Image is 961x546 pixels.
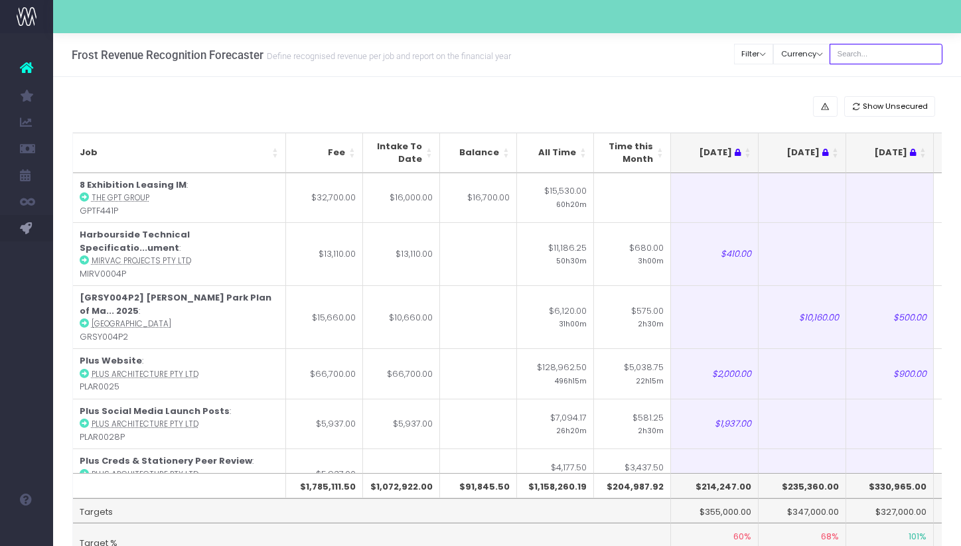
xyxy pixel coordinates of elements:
td: $10,160.00 [759,285,846,348]
th: Jul 25 : activate to sort column ascending [846,133,934,173]
button: Show Unsecured [844,96,936,117]
td: Targets [73,498,671,523]
abbr: Greater Sydney Parklands [92,318,171,329]
td: $15,530.00 [517,173,594,223]
th: Job: activate to sort column ascending [73,133,286,173]
strong: Harbourside Technical Specificatio...ument [80,228,190,254]
small: Define recognised revenue per job and report on the financial year [263,48,511,62]
span: 68% [821,530,839,543]
td: $66,700.00 [363,348,440,399]
small: 22h15m [636,374,664,386]
td: $3,437.50 [594,448,671,499]
td: : GRSY004P2 [73,285,286,348]
small: 496h15m [555,374,587,386]
td: $5,937.00 [363,399,440,449]
td: $5,937.00 [286,448,363,499]
th: Intake To Date: activate to sort column ascending [363,133,440,173]
td: $6,120.00 [517,285,594,348]
small: 2h30m [638,424,664,436]
th: $204,987.92 [594,473,671,498]
td: : GPTF441P [73,173,286,223]
small: 60h20m [556,198,587,210]
abbr: Plus Architecture Pty Ltd [92,469,198,480]
td: $16,700.00 [440,173,517,223]
td: $5,038.75 [594,348,671,399]
th: Fee: activate to sort column ascending [286,133,363,173]
span: 101% [909,530,926,543]
th: Jun 25 : activate to sort column ascending [759,133,846,173]
th: $214,247.00 [671,473,759,498]
th: Balance: activate to sort column ascending [440,133,517,173]
td: $575.00 [594,285,671,348]
small: 31h00m [559,317,587,329]
td: $1,937.00 [671,399,759,449]
h3: Frost Revenue Recognition Forecaster [72,48,511,62]
td: $11,186.25 [517,222,594,285]
img: images/default_profile_image.png [17,519,37,539]
td: $355,000.00 [671,498,759,523]
td: $2,000.00 [671,348,759,399]
td: $16,000.00 [363,173,440,223]
small: 50h30m [556,254,587,266]
abbr: Mirvac Projects Pty Ltd [92,255,191,266]
strong: [GRSY004P2] [PERSON_NAME] Park Plan of Ma... 2025 [80,291,271,317]
td: $13,110.00 [286,222,363,285]
td: : MIRV0004P [73,222,286,285]
th: May 25 : activate to sort column ascending [671,133,759,173]
td: $410.00 [671,222,759,285]
th: $1,072,922.00 [363,473,440,498]
th: $1,158,260.19 [517,473,594,498]
td: $66,700.00 [286,348,363,399]
td: $13,110.00 [363,222,440,285]
td: $581.25 [594,399,671,449]
strong: Plus Creds & Stationery Peer Review [80,454,252,467]
small: 3h00m [638,254,664,266]
small: 26h20m [556,424,587,436]
td: $32,700.00 [286,173,363,223]
td: $10,660.00 [363,285,440,348]
span: 60% [733,530,751,543]
th: All Time: activate to sort column ascending [517,133,594,173]
td: $900.00 [846,348,934,399]
td: $327,000.00 [846,498,934,523]
td: $5,937.00 [286,399,363,449]
abbr: The GPT Group [92,192,149,203]
strong: 8 Exhibition Leasing IM [80,178,186,191]
strong: Plus Social Media Launch Posts [80,405,230,417]
span: Show Unsecured [863,101,928,112]
td: $347,000.00 [759,498,846,523]
small: 2h30m [638,317,664,329]
td: $680.00 [594,222,671,285]
th: $330,965.00 [846,473,934,498]
input: Search... [830,44,942,64]
td: : PLAR0025 [73,348,286,399]
abbr: Plus Architecture Pty Ltd [92,419,198,429]
button: Currency [773,44,830,64]
td: $500.00 [846,285,934,348]
td: $128,962.50 [517,348,594,399]
td: $15,660.00 [286,285,363,348]
abbr: Plus Architecture Pty Ltd [92,369,198,379]
th: $1,785,111.50 [286,473,363,498]
th: $235,360.00 [759,473,846,498]
td: $7,094.17 [517,399,594,449]
td: $4,177.50 [517,448,594,499]
strong: Plus Website [80,354,142,367]
td: : PLAR0029P [73,448,286,499]
th: $91,845.50 [440,473,517,498]
button: Filter [734,44,774,64]
th: Time this Month: activate to sort column ascending [594,133,671,173]
td: : PLAR0028P [73,399,286,449]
